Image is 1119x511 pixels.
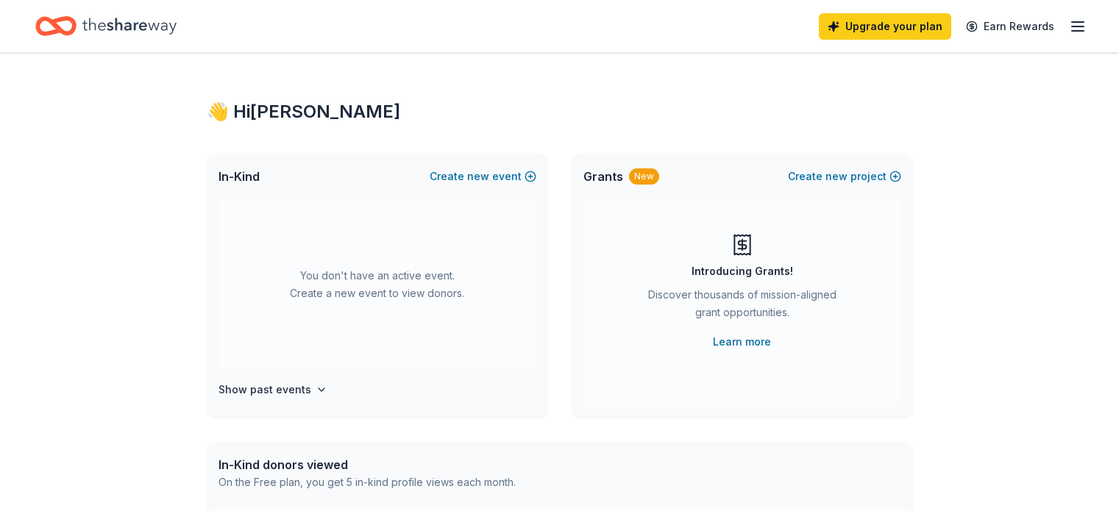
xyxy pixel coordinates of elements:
[35,9,177,43] a: Home
[819,13,951,40] a: Upgrade your plan
[629,168,659,185] div: New
[219,381,311,399] h4: Show past events
[788,168,901,185] button: Createnewproject
[219,200,536,369] div: You don't have an active event. Create a new event to view donors.
[692,262,793,280] div: Introducing Grants!
[219,474,516,491] div: On the Free plan, you get 5 in-kind profile views each month.
[219,168,260,185] span: In-Kind
[713,333,771,351] a: Learn more
[825,168,848,185] span: new
[207,100,913,124] div: 👋 Hi [PERSON_NAME]
[642,286,842,327] div: Discover thousands of mission-aligned grant opportunities.
[583,168,623,185] span: Grants
[957,13,1063,40] a: Earn Rewards
[430,168,536,185] button: Createnewevent
[467,168,489,185] span: new
[219,381,327,399] button: Show past events
[219,456,516,474] div: In-Kind donors viewed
